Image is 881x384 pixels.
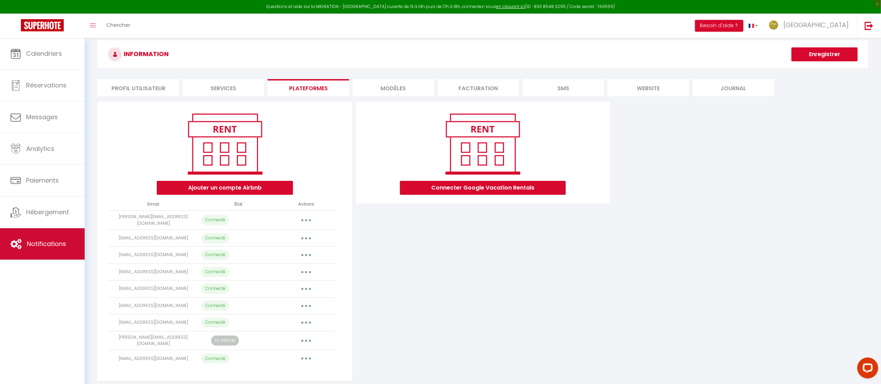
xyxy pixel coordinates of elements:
[791,47,858,61] button: Enregistrer
[27,239,66,248] span: Notifications
[693,79,774,96] li: Journal
[98,40,868,68] h3: INFORMATION
[108,350,199,367] td: [EMAIL_ADDRESS][DOMAIN_NAME]
[98,79,179,96] li: Profil Utilisateur
[438,110,527,177] img: rent.png
[26,81,67,90] span: Réservations
[523,79,604,96] li: SMS
[108,331,199,350] td: [PERSON_NAME][EMAIL_ADDRESS][DOMAIN_NAME]
[211,336,239,346] p: En Attente
[201,301,229,311] p: Connecté
[865,21,873,30] img: logout
[108,314,199,331] td: [EMAIL_ADDRESS][DOMAIN_NAME]
[353,79,434,96] li: MODÈLES
[26,49,62,58] span: Calendriers
[101,14,136,38] a: Chercher
[26,208,69,216] span: Hébergement
[201,354,229,364] p: Connecté
[183,79,264,96] li: Services
[201,233,229,243] p: Connecté
[201,267,229,277] p: Connecté
[695,20,743,32] button: Besoin d'aide ?
[608,79,689,96] li: website
[108,210,199,230] td: [PERSON_NAME][EMAIL_ADDRESS][DOMAIN_NAME]
[496,3,525,9] a: en cliquant ici
[783,21,849,29] span: [GEOGRAPHIC_DATA]
[26,113,58,121] span: Messages
[438,79,519,96] li: Facturation
[763,14,857,38] a: ... [GEOGRAPHIC_DATA]
[852,355,881,384] iframe: LiveChat chat widget
[268,79,349,96] li: Plateformes
[108,263,199,281] td: [EMAIL_ADDRESS][DOMAIN_NAME]
[199,198,278,210] th: État
[21,19,64,31] img: Super Booking
[108,230,199,247] td: [EMAIL_ADDRESS][DOMAIN_NAME]
[180,110,269,177] img: rent.png
[157,181,293,195] button: Ajouter un compte Airbnb
[201,215,229,225] p: Connecté
[278,198,335,210] th: Actions
[201,284,229,294] p: Connecté
[108,281,199,298] td: [EMAIL_ADDRESS][DOMAIN_NAME]
[768,20,779,30] img: ...
[201,250,229,260] p: Connecté
[26,176,59,185] span: Paiements
[108,198,199,210] th: Email
[400,181,566,195] button: Connecter Google Vacation Rentals
[26,144,54,153] span: Analytics
[108,297,199,314] td: [EMAIL_ADDRESS][DOMAIN_NAME]
[201,317,229,328] p: Connecté
[108,247,199,264] td: [EMAIL_ADDRESS][DOMAIN_NAME]
[106,21,130,29] span: Chercher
